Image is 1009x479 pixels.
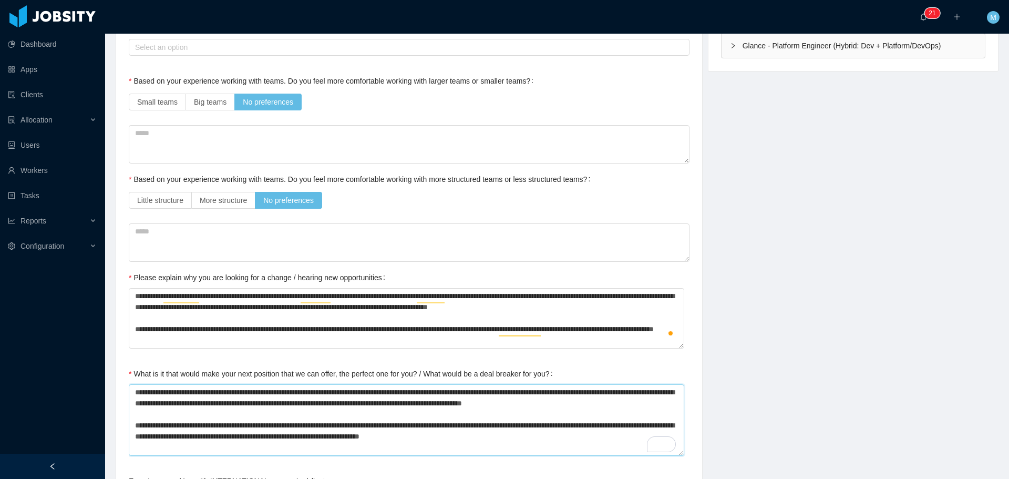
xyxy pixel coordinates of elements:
span: Big teams [194,98,226,106]
span: Small teams [137,98,178,106]
a: icon: appstoreApps [8,59,97,80]
textarea: To enrich screen reader interactions, please activate Accessibility in Grammarly extension settings [129,384,684,456]
textarea: To enrich screen reader interactions, please activate Accessibility in Grammarly extension settings [129,288,684,349]
i: icon: bell [920,13,927,21]
span: More structure [200,196,247,205]
p: 1 [932,8,936,18]
span: Configuration [20,242,64,250]
i: icon: solution [8,116,15,124]
span: Allocation [20,116,53,124]
a: icon: pie-chartDashboard [8,34,97,55]
span: No preferences [263,196,314,205]
span: Reports [20,217,46,225]
span: No preferences [243,98,293,106]
div: icon: rightGlance - Platform Engineer (Hybrid: Dev + Platform/DevOps) [722,34,985,58]
span: Little structure [137,196,183,205]
label: Based on your experience working with teams. Do you feel more comfortable working with larger tea... [129,77,538,85]
sup: 21 [924,8,940,18]
label: Please explain why you are looking for a change / hearing new opportunities [129,273,389,282]
i: icon: setting [8,242,15,250]
a: icon: robotUsers [8,135,97,156]
a: icon: auditClients [8,84,97,105]
a: icon: profileTasks [8,185,97,206]
div: Select an option [135,42,678,53]
i: icon: plus [953,13,961,21]
label: What is it that would make your next position that we can offer, the perfect one for you? / What ... [129,370,557,378]
p: 2 [929,8,932,18]
i: icon: line-chart [8,217,15,225]
span: M [990,11,996,24]
a: icon: userWorkers [8,160,97,181]
label: Based on your experience working with teams. Do you feel more comfortable working with more struc... [129,175,594,184]
input: Industry experience [132,41,138,54]
i: icon: right [730,43,736,49]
